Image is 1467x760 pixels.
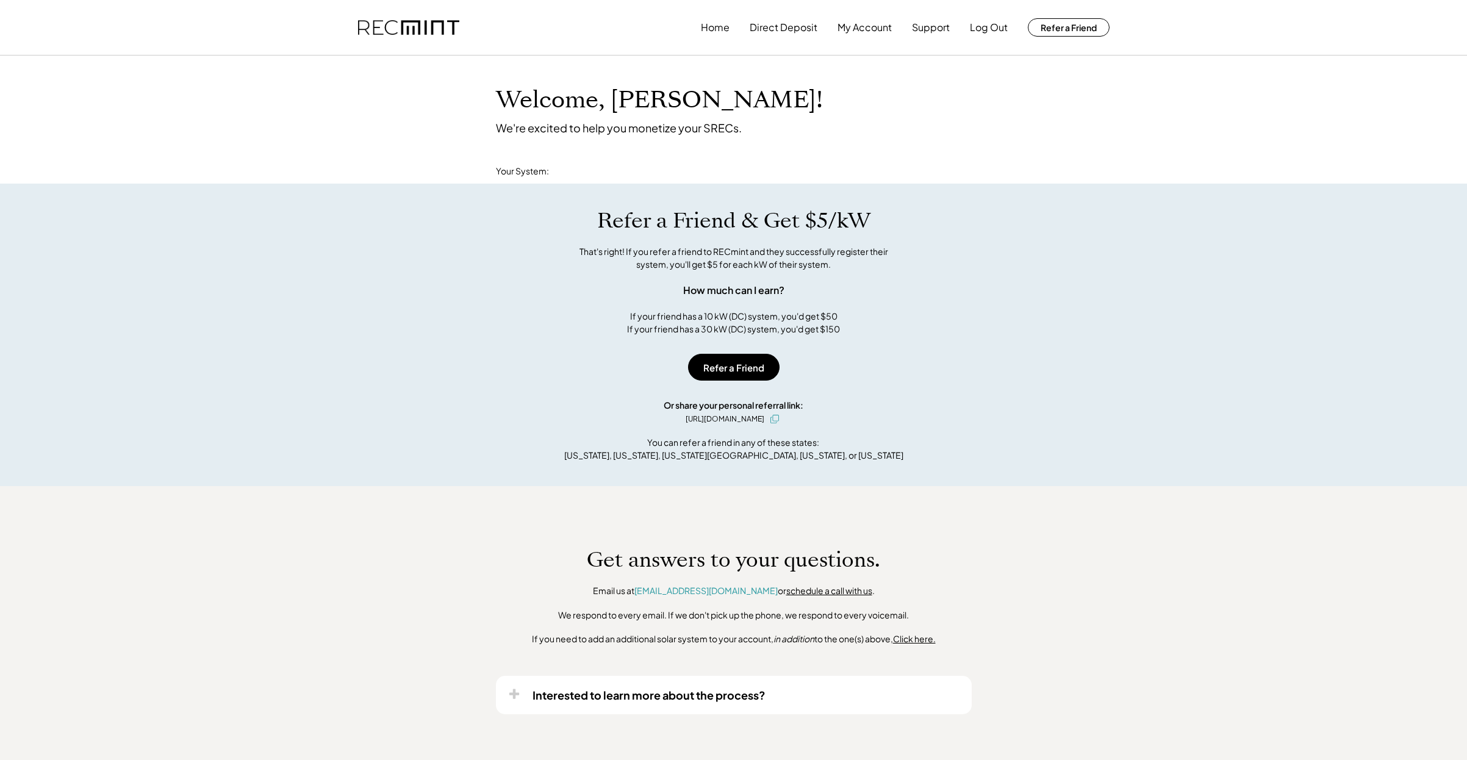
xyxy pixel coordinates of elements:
[532,633,936,645] div: If you need to add an additional solar system to your account, to the one(s) above,
[634,585,778,596] a: [EMAIL_ADDRESS][DOMAIN_NAME]
[686,414,764,425] div: [URL][DOMAIN_NAME]
[564,436,903,462] div: You can refer a friend in any of these states: [US_STATE], [US_STATE], [US_STATE][GEOGRAPHIC_DATA...
[597,208,870,234] h1: Refer a Friend & Get $5/kW
[627,310,840,335] div: If your friend has a 10 kW (DC) system, you'd get $50 If your friend has a 30 kW (DC) system, you...
[664,399,803,412] div: Or share your personal referral link:
[566,245,902,271] div: That's right! If you refer a friend to RECmint and they successfully register their system, you'l...
[496,165,549,177] div: Your System:
[683,283,784,298] div: How much can I earn?
[912,15,950,40] button: Support
[893,633,936,644] u: Click here.
[701,15,730,40] button: Home
[358,20,459,35] img: recmint-logotype%403x.png
[593,585,875,597] div: Email us at or .
[533,688,766,702] div: Interested to learn more about the process?
[838,15,892,40] button: My Account
[1028,18,1110,37] button: Refer a Friend
[767,412,782,426] button: click to copy
[750,15,817,40] button: Direct Deposit
[587,547,880,573] h1: Get answers to your questions.
[496,121,742,135] div: We're excited to help you monetize your SRECs.
[786,585,872,596] a: schedule a call with us
[773,633,814,644] em: in addition
[496,86,823,115] h1: Welcome, [PERSON_NAME]!
[688,354,780,381] button: Refer a Friend
[970,15,1008,40] button: Log Out
[558,609,909,622] div: We respond to every email. If we don't pick up the phone, we respond to every voicemail.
